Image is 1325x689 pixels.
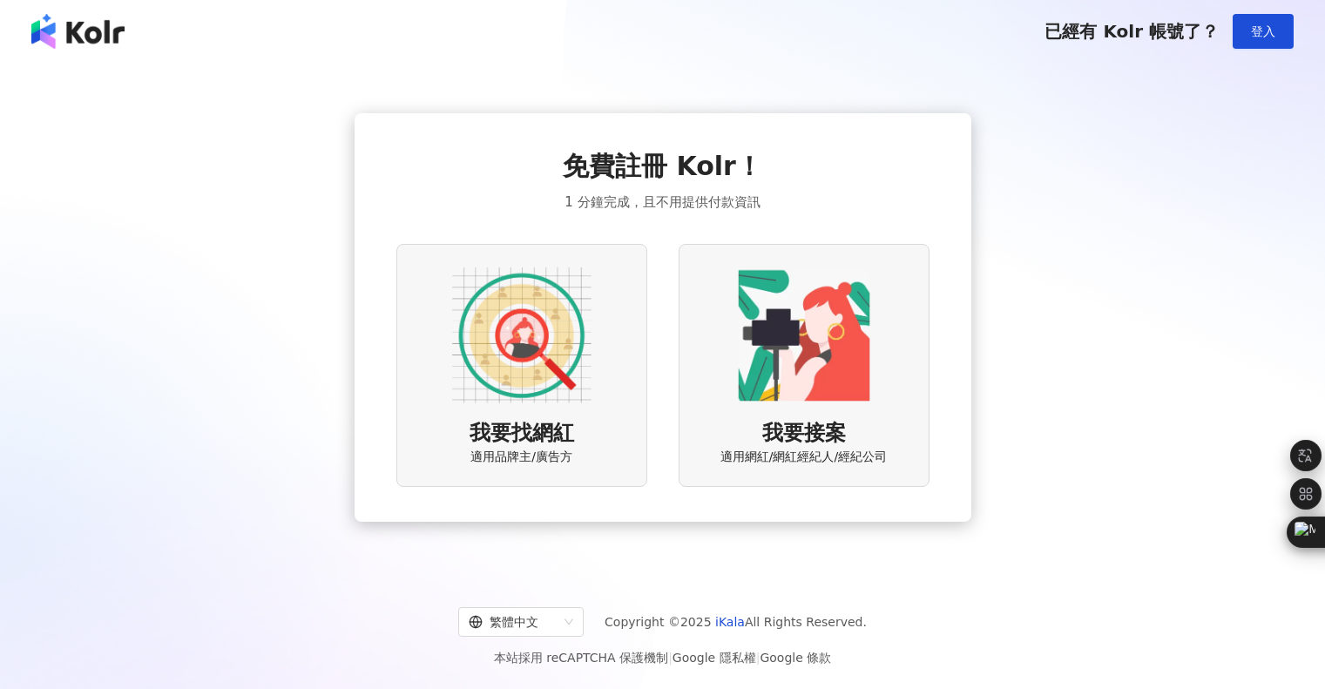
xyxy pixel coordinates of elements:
[605,611,867,632] span: Copyright © 2025 All Rights Reserved.
[494,647,831,668] span: 本站採用 reCAPTCHA 保護機制
[720,449,887,466] span: 適用網紅/網紅經紀人/經紀公司
[31,14,125,49] img: logo
[673,651,756,665] a: Google 隱私權
[564,192,760,213] span: 1 分鐘完成，且不用提供付款資訊
[715,615,745,629] a: iKala
[1251,24,1275,38] span: 登入
[469,608,558,636] div: 繁體中文
[470,449,572,466] span: 適用品牌主/廣告方
[1044,21,1219,42] span: 已經有 Kolr 帳號了？
[668,651,673,665] span: |
[470,419,574,449] span: 我要找網紅
[760,651,831,665] a: Google 條款
[734,266,874,405] img: KOL identity option
[563,148,762,185] span: 免費註冊 Kolr！
[1233,14,1294,49] button: 登入
[762,419,846,449] span: 我要接案
[452,266,592,405] img: AD identity option
[756,651,761,665] span: |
